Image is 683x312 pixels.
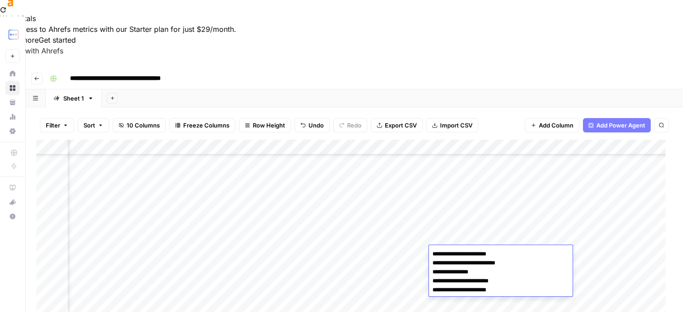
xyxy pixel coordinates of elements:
[6,195,19,209] div: What's new?
[525,118,579,132] button: Add Column
[539,121,573,130] span: Add Column
[239,118,291,132] button: Row Height
[385,121,417,130] span: Export CSV
[5,209,20,224] button: Help + Support
[127,121,160,130] span: 10 Columns
[5,124,20,138] a: Settings
[46,121,60,130] span: Filter
[39,35,76,45] button: Get started
[440,121,472,130] span: Import CSV
[46,89,101,107] a: Sheet 1
[5,81,20,95] a: Browse
[5,95,20,110] a: Your Data
[84,121,95,130] span: Sort
[371,118,423,132] button: Export CSV
[295,118,330,132] button: Undo
[333,118,367,132] button: Redo
[347,121,361,130] span: Redo
[596,121,645,130] span: Add Power Agent
[583,118,651,132] button: Add Power Agent
[183,121,229,130] span: Freeze Columns
[5,195,20,209] button: What's new?
[169,118,235,132] button: Freeze Columns
[78,118,109,132] button: Sort
[40,118,74,132] button: Filter
[5,180,20,195] a: AirOps Academy
[253,121,285,130] span: Row Height
[5,110,20,124] a: Usage
[308,121,324,130] span: Undo
[5,66,20,81] a: Home
[63,94,84,103] div: Sheet 1
[113,118,166,132] button: 10 Columns
[426,118,478,132] button: Import CSV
